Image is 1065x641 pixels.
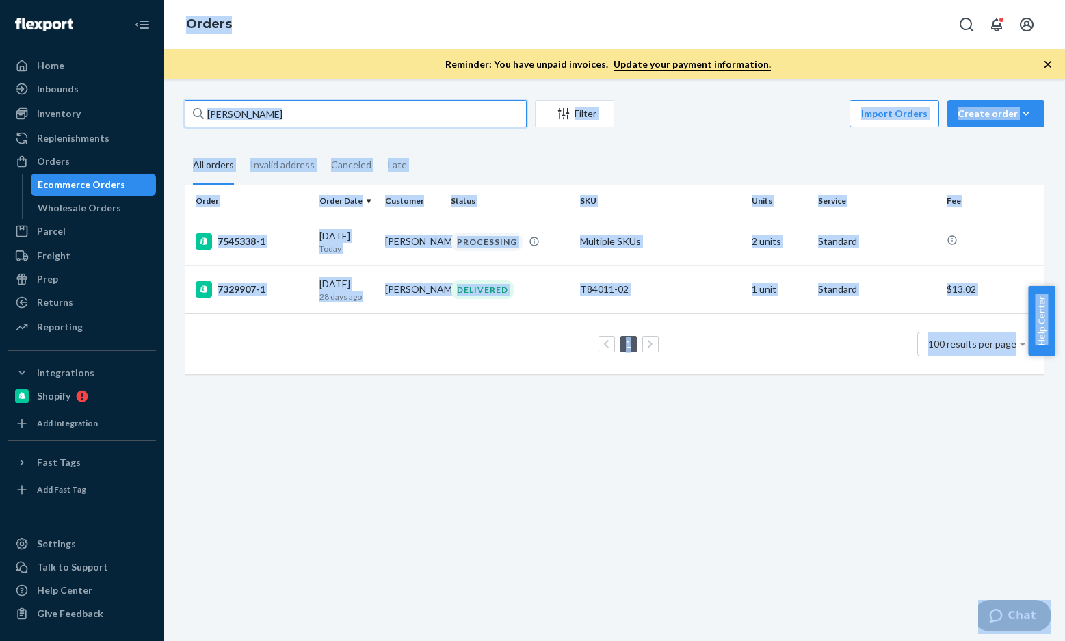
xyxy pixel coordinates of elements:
[8,603,156,625] button: Give Feedback
[850,100,939,127] button: Import Orders
[580,283,741,296] div: T84011-02
[8,362,156,384] button: Integrations
[746,185,812,218] th: Units
[31,174,157,196] a: Ecommerce Orders
[8,103,156,125] a: Inventory
[8,385,156,407] a: Shopify
[37,224,66,238] div: Parcel
[746,265,812,313] td: 1 unit
[445,57,771,71] p: Reminder: You have unpaid invoices.
[37,320,83,334] div: Reporting
[953,11,980,38] button: Open Search Box
[983,11,1010,38] button: Open notifications
[1028,286,1055,356] button: Help Center
[31,197,157,219] a: Wholesale Orders
[37,272,58,286] div: Prep
[319,291,374,302] p: 28 days ago
[37,366,94,380] div: Integrations
[535,100,614,127] button: Filter
[941,185,1044,218] th: Fee
[614,58,771,71] a: Update your payment information.
[37,155,70,168] div: Orders
[37,417,98,429] div: Add Integration
[8,413,156,434] a: Add Integration
[8,245,156,267] a: Freight
[314,185,380,218] th: Order Date
[331,147,371,183] div: Canceled
[185,185,314,218] th: Order
[186,16,232,31] a: Orders
[818,283,936,296] p: Standard
[8,291,156,313] a: Returns
[8,533,156,555] a: Settings
[575,218,746,265] td: Multiple SKUs
[928,338,1016,350] span: 100 results per page
[196,281,308,298] div: 7329907-1
[8,55,156,77] a: Home
[385,195,440,207] div: Customer
[319,229,374,254] div: [DATE]
[8,479,156,501] a: Add Fast Tag
[38,178,125,192] div: Ecommerce Orders
[8,268,156,290] a: Prep
[37,389,70,403] div: Shopify
[380,265,445,313] td: [PERSON_NAME]
[947,100,1044,127] button: Create order
[319,277,374,302] div: [DATE]
[196,233,308,250] div: 7545338-1
[193,147,234,185] div: All orders
[250,147,315,183] div: Invalid address
[451,233,523,251] div: PROCESSING
[37,456,81,469] div: Fast Tags
[445,185,575,218] th: Status
[813,185,942,218] th: Service
[536,107,614,120] div: Filter
[37,607,103,620] div: Give Feedback
[818,235,936,248] p: Standard
[175,5,243,44] ol: breadcrumbs
[15,18,73,31] img: Flexport logo
[451,280,514,299] div: DELIVERED
[37,131,109,145] div: Replenishments
[37,296,73,309] div: Returns
[623,338,634,350] a: Page 1 is your current page
[8,78,156,100] a: Inbounds
[37,107,81,120] div: Inventory
[37,59,64,73] div: Home
[8,220,156,242] a: Parcel
[8,452,156,473] button: Fast Tags
[319,243,374,254] p: Today
[37,584,92,597] div: Help Center
[185,100,527,127] input: Search orders
[575,185,746,218] th: SKU
[8,556,156,578] button: Talk to Support
[38,201,121,215] div: Wholesale Orders
[978,600,1051,634] iframe: Opens a widget where you can chat to one of our agents
[37,82,79,96] div: Inbounds
[8,127,156,149] a: Replenishments
[958,107,1034,120] div: Create order
[941,265,1044,313] td: $13.02
[37,249,70,263] div: Freight
[37,560,108,574] div: Talk to Support
[1013,11,1040,38] button: Open account menu
[8,151,156,172] a: Orders
[8,579,156,601] a: Help Center
[8,316,156,338] a: Reporting
[37,537,76,551] div: Settings
[388,147,407,183] div: Late
[380,218,445,265] td: [PERSON_NAME]
[746,218,812,265] td: 2 units
[37,484,86,495] div: Add Fast Tag
[129,11,156,38] button: Close Navigation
